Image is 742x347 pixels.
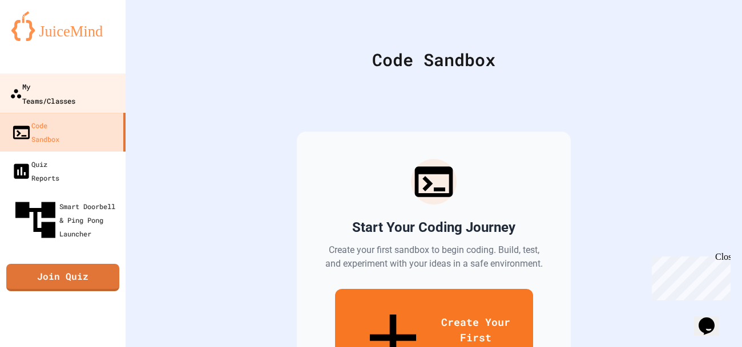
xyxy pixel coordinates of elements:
[11,11,114,41] img: logo-orange.svg
[10,79,75,107] div: My Teams/Classes
[154,47,713,72] div: Code Sandbox
[647,252,731,300] iframe: chat widget
[324,243,543,271] p: Create your first sandbox to begin coding. Build, test, and experiment with your ideas in a safe ...
[694,301,731,336] iframe: chat widget
[11,119,59,146] div: Code Sandbox
[6,264,119,291] a: Join Quiz
[11,157,59,185] div: Quiz Reports
[352,218,515,236] h2: Start Your Coding Journey
[11,196,121,244] div: Smart Doorbell & Ping Pong Launcher
[5,5,79,72] div: Chat with us now!Close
